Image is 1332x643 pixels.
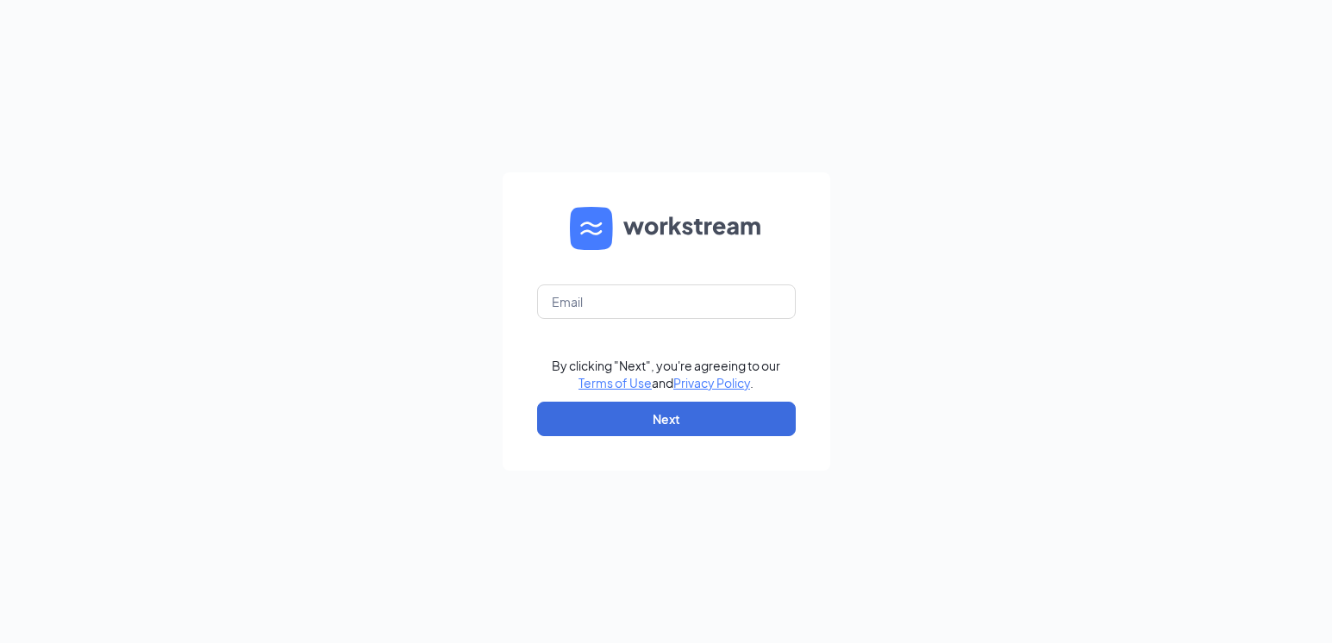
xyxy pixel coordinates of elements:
[578,375,652,390] a: Terms of Use
[570,207,763,250] img: WS logo and Workstream text
[537,402,796,436] button: Next
[537,284,796,319] input: Email
[673,375,750,390] a: Privacy Policy
[552,357,780,391] div: By clicking "Next", you're agreeing to our and .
